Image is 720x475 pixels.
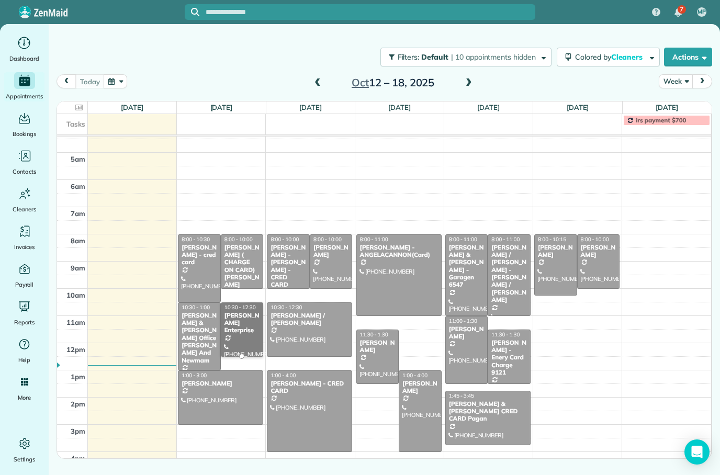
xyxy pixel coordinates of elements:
[270,312,349,327] div: [PERSON_NAME] / [PERSON_NAME]
[14,242,35,252] span: Invoices
[491,339,527,377] div: [PERSON_NAME] - Enery Card Charge 9121
[656,103,678,111] a: [DATE]
[71,454,85,462] span: 4pm
[538,236,566,243] span: 8:00 - 10:15
[66,291,85,299] span: 10am
[491,236,520,243] span: 8:00 - 11:00
[380,48,552,66] button: Filters: Default | 10 appointments hidden
[13,204,36,214] span: Cleaners
[181,312,218,365] div: [PERSON_NAME] & [PERSON_NAME] Office [PERSON_NAME] And Newmam
[359,339,396,354] div: [PERSON_NAME]
[71,264,85,272] span: 9am
[4,35,44,64] a: Dashboard
[6,91,43,101] span: Appointments
[13,166,36,177] span: Contacts
[491,244,527,304] div: [PERSON_NAME] / [PERSON_NAME] - [PERSON_NAME] / [PERSON_NAME]
[191,8,199,16] svg: Focus search
[4,298,44,327] a: Reports
[537,244,574,259] div: [PERSON_NAME]
[611,52,645,62] span: Cleaners
[4,148,44,177] a: Contacts
[57,74,76,88] button: prev
[667,1,689,24] div: 7 unread notifications
[270,380,349,395] div: [PERSON_NAME] - CRED CARD
[15,279,34,290] span: Payroll
[4,110,44,139] a: Bookings
[299,103,322,111] a: [DATE]
[664,48,712,66] button: Actions
[271,372,296,379] span: 1:00 - 4:00
[491,331,520,338] span: 11:30 - 1:30
[697,8,706,16] span: MP
[580,244,617,259] div: [PERSON_NAME]
[4,435,44,465] a: Settings
[121,103,143,111] a: [DATE]
[421,52,449,62] span: Default
[71,182,85,190] span: 6am
[224,244,261,289] div: [PERSON_NAME] ( CHARGE ON CARD) [PERSON_NAME]
[71,155,85,163] span: 5am
[271,304,302,311] span: 10:30 - 12:30
[477,103,500,111] a: [DATE]
[359,244,438,259] div: [PERSON_NAME] - ANGELACANNON(Card)
[448,244,485,289] div: [PERSON_NAME] & [PERSON_NAME] - Garagen 6547
[684,439,710,465] div: Open Intercom Messenger
[4,336,44,365] a: Help
[449,392,474,399] span: 1:45 - 3:45
[66,318,85,326] span: 11am
[271,236,299,243] span: 8:00 - 10:00
[66,345,85,354] span: 12pm
[636,116,686,124] span: irs payment $700
[224,312,261,334] div: [PERSON_NAME] Enterprise
[210,103,233,111] a: [DATE]
[185,8,199,16] button: Focus search
[557,48,660,66] button: Colored byCleaners
[360,331,388,338] span: 11:30 - 1:30
[402,380,438,395] div: [PERSON_NAME]
[451,52,536,62] span: | 10 appointments hidden
[352,76,369,89] span: Oct
[181,244,218,266] div: [PERSON_NAME] - cred card
[71,372,85,381] span: 1pm
[270,244,307,289] div: [PERSON_NAME] -[PERSON_NAME] - CRED CARD
[182,372,207,379] span: 1:00 - 3:00
[9,53,39,64] span: Dashboard
[360,236,388,243] span: 8:00 - 11:00
[18,392,31,403] span: More
[313,244,350,259] div: [PERSON_NAME]
[75,74,104,88] button: today
[692,74,712,88] button: next
[388,103,411,111] a: [DATE]
[680,5,683,14] span: 7
[224,344,261,358] div: [PHONE_NUMBER]
[449,236,477,243] span: 8:00 - 11:00
[224,236,253,243] span: 8:00 - 10:00
[4,261,44,290] a: Payroll
[71,236,85,245] span: 8am
[71,427,85,435] span: 3pm
[13,129,37,139] span: Bookings
[4,72,44,101] a: Appointments
[575,52,646,62] span: Colored by
[71,400,85,408] span: 2pm
[581,236,609,243] span: 8:00 - 10:00
[659,74,693,88] button: Week
[181,380,260,387] div: [PERSON_NAME]
[224,304,256,311] span: 10:30 - 12:30
[313,236,342,243] span: 8:00 - 10:00
[14,454,36,465] span: Settings
[398,52,420,62] span: Filters:
[4,223,44,252] a: Invoices
[567,103,589,111] a: [DATE]
[375,48,552,66] a: Filters: Default | 10 appointments hidden
[449,318,477,324] span: 11:00 - 1:30
[448,400,527,423] div: [PERSON_NAME] & [PERSON_NAME] CRED CARD Pagan
[328,77,458,88] h2: 12 – 18, 2025
[71,209,85,218] span: 7am
[14,317,35,327] span: Reports
[402,372,428,379] span: 1:00 - 4:00
[182,236,210,243] span: 8:00 - 10:30
[182,304,210,311] span: 10:30 - 1:00
[18,355,31,365] span: Help
[448,325,485,341] div: [PERSON_NAME]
